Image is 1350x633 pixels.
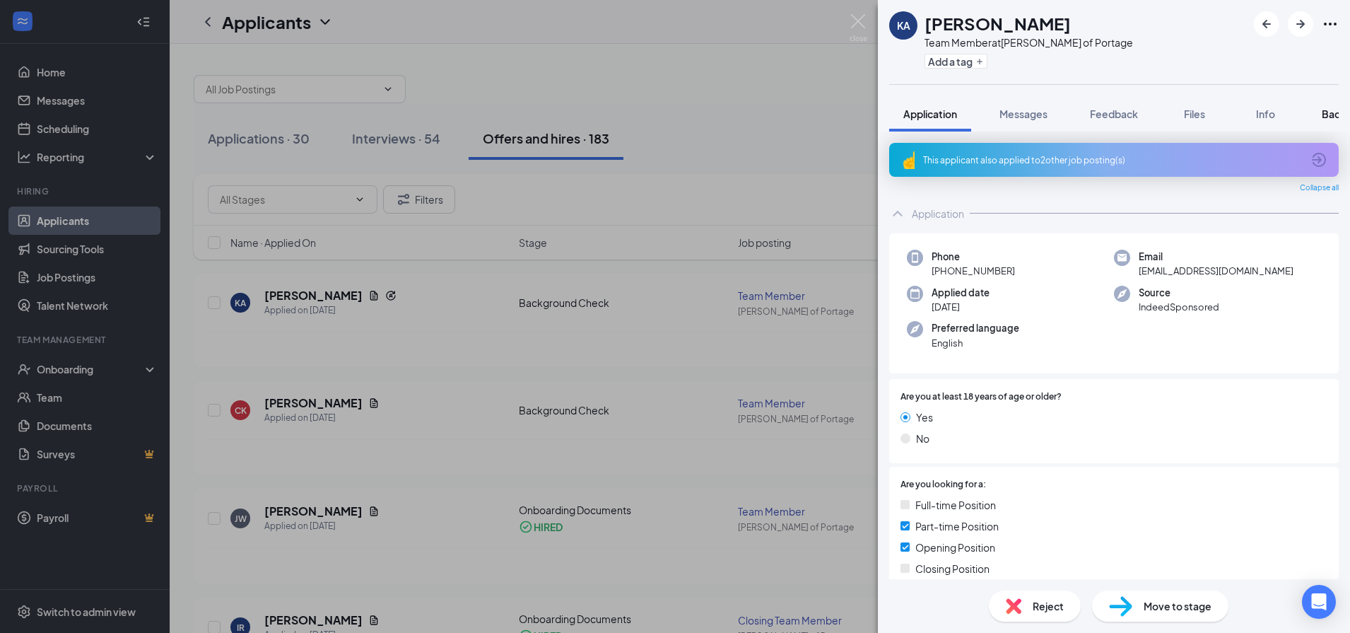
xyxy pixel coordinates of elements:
span: Reject [1033,598,1064,614]
span: Full-time Position [915,497,996,513]
span: Info [1256,108,1275,120]
span: Closing Position [915,561,990,576]
span: Are you looking for a: [900,478,986,492]
button: ArrowRight [1288,11,1313,37]
span: No [916,431,929,446]
span: Messages [999,108,1047,120]
button: ArrowLeftNew [1254,11,1279,37]
div: Open Intercom Messenger [1302,585,1336,619]
span: [EMAIL_ADDRESS][DOMAIN_NAME] [1139,264,1293,278]
span: Collapse all [1300,182,1339,194]
svg: ArrowCircle [1310,151,1327,168]
div: Application [912,207,964,221]
div: Team Member at [PERSON_NAME] of Portage [925,35,1133,50]
span: Feedback [1090,108,1138,120]
span: Application [903,108,957,120]
svg: ArrowLeftNew [1258,16,1275,33]
svg: ArrowRight [1292,16,1309,33]
span: IndeedSponsored [1139,300,1219,314]
span: English [932,336,1019,350]
span: Email [1139,250,1293,264]
span: Applied date [932,286,990,300]
span: Opening Position [915,540,995,555]
span: Phone [932,250,1015,264]
span: [PHONE_NUMBER] [932,264,1015,278]
button: PlusAdd a tag [925,54,987,69]
span: Part-time Position [915,518,999,534]
span: Source [1139,286,1219,300]
svg: ChevronUp [889,205,906,222]
span: Move to stage [1144,598,1211,614]
svg: Ellipses [1322,16,1339,33]
div: KA [897,18,910,33]
span: Preferred language [932,321,1019,335]
span: Yes [916,410,933,425]
span: Files [1184,108,1205,120]
span: Are you at least 18 years of age or older? [900,390,1062,404]
div: This applicant also applied to 2 other job posting(s) [923,154,1302,166]
svg: Plus [975,57,984,66]
span: [DATE] [932,300,990,314]
h1: [PERSON_NAME] [925,11,1071,35]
